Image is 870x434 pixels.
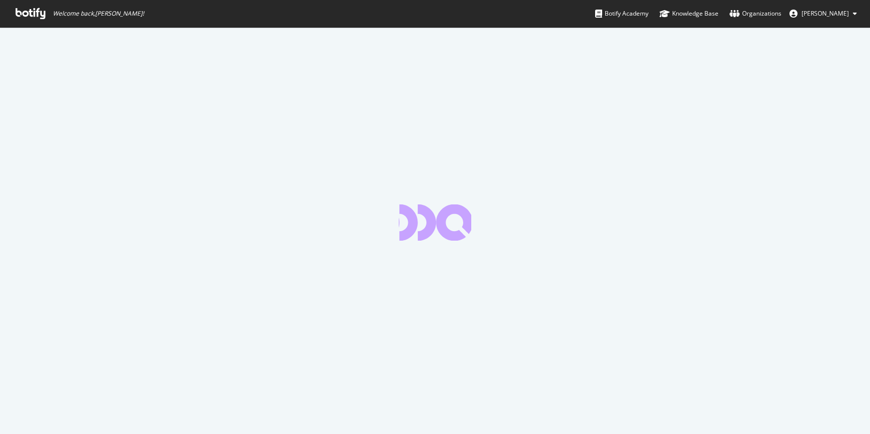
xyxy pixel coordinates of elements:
[802,9,849,18] span: Lee Stuart
[781,6,865,22] button: [PERSON_NAME]
[53,10,144,18] span: Welcome back, [PERSON_NAME] !
[660,9,718,19] div: Knowledge Base
[399,204,471,241] div: animation
[730,9,781,19] div: Organizations
[595,9,648,19] div: Botify Academy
